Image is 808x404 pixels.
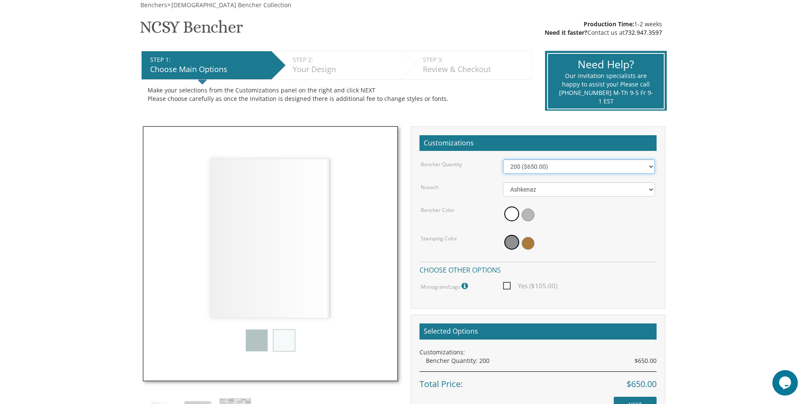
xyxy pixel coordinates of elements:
[626,378,657,390] span: $650.00
[140,18,243,43] h1: NCSY Bencher
[419,135,657,151] h2: Customizations
[171,1,291,9] span: [DEMOGRAPHIC_DATA] Bencher Collection
[140,1,167,9] span: Benchers
[635,357,657,365] span: $650.00
[625,28,662,36] a: 732.947.3597
[150,56,267,64] div: STEP 1:
[293,56,397,64] div: STEP 2:
[545,28,587,36] span: Need it faster?
[419,262,657,276] h4: Choose other options
[503,281,557,291] span: Yes ($105.00)
[419,323,657,340] h2: Selected Options
[421,281,470,292] label: Monogram/Logo
[421,161,462,168] label: Bencher Quantity
[559,72,653,106] div: Our invitation specialists are happy to assist you! Please call [PHONE_NUMBER] M-Th 9-5 Fr 9-1 EST
[421,184,439,191] label: Nusach
[140,1,167,9] a: Benchers
[423,64,527,75] div: Review & Checkout
[150,64,267,75] div: Choose Main Options
[167,1,291,9] span: >
[419,371,657,390] div: Total Price:
[423,56,527,64] div: STEP 3:
[545,20,662,37] div: 1-2 weeks Contact us at
[559,57,653,72] div: Need Help?
[148,86,526,103] div: Make your selections from the Customizations panel on the right and click NEXT Please choose care...
[419,348,657,357] div: Customizations:
[426,357,657,365] div: Bencher Quantity: 200
[584,20,634,28] span: Production Time:
[143,126,398,381] img: ncsy.jpg
[772,370,800,396] iframe: chat widget
[421,206,455,214] label: Bencher Color
[293,64,397,75] div: Your Design
[171,1,291,9] a: [DEMOGRAPHIC_DATA] Bencher Collection
[421,235,457,242] label: Stamping Color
